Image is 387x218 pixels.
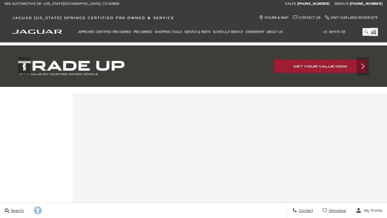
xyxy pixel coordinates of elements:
[351,203,387,218] button: user-profile-menu
[5,2,119,6] a: 565 Automotive Dr • [US_STATE][GEOGRAPHIC_DATA], CO 80905
[334,2,349,6] span: Service
[183,27,212,37] a: Service & Parts
[319,28,370,36] input: i.e. White XE
[244,27,265,37] a: Ownership
[77,27,284,37] nav: Main Navigation
[212,27,244,37] a: Schedule Service
[325,15,378,20] a: Visit Our Land Rover Site
[9,208,24,213] span: Search
[132,27,154,37] a: Pre-Owned
[297,2,330,6] a: [PHONE_NUMBER]
[293,15,320,20] a: Contact Us
[350,2,382,6] a: [PHONE_NUMBER]
[265,27,284,37] a: About Us
[12,15,174,20] span: Jaguar [US_STATE] Springs Certified Pre-Owned & Service
[12,30,62,34] img: Jaguar
[77,27,132,37] a: Approved Certified Pre-Owned
[9,15,177,20] a: Jaguar [US_STATE] Springs Certified Pre-Owned & Service
[297,208,313,213] span: Contact
[12,29,62,34] a: jaguar
[259,15,288,20] a: Hours & Map
[327,208,346,213] span: Glovebox
[362,208,382,213] span: My Profile
[154,27,183,37] a: Shopping Tools
[285,2,296,6] span: Sales
[318,203,351,218] a: Glovebox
